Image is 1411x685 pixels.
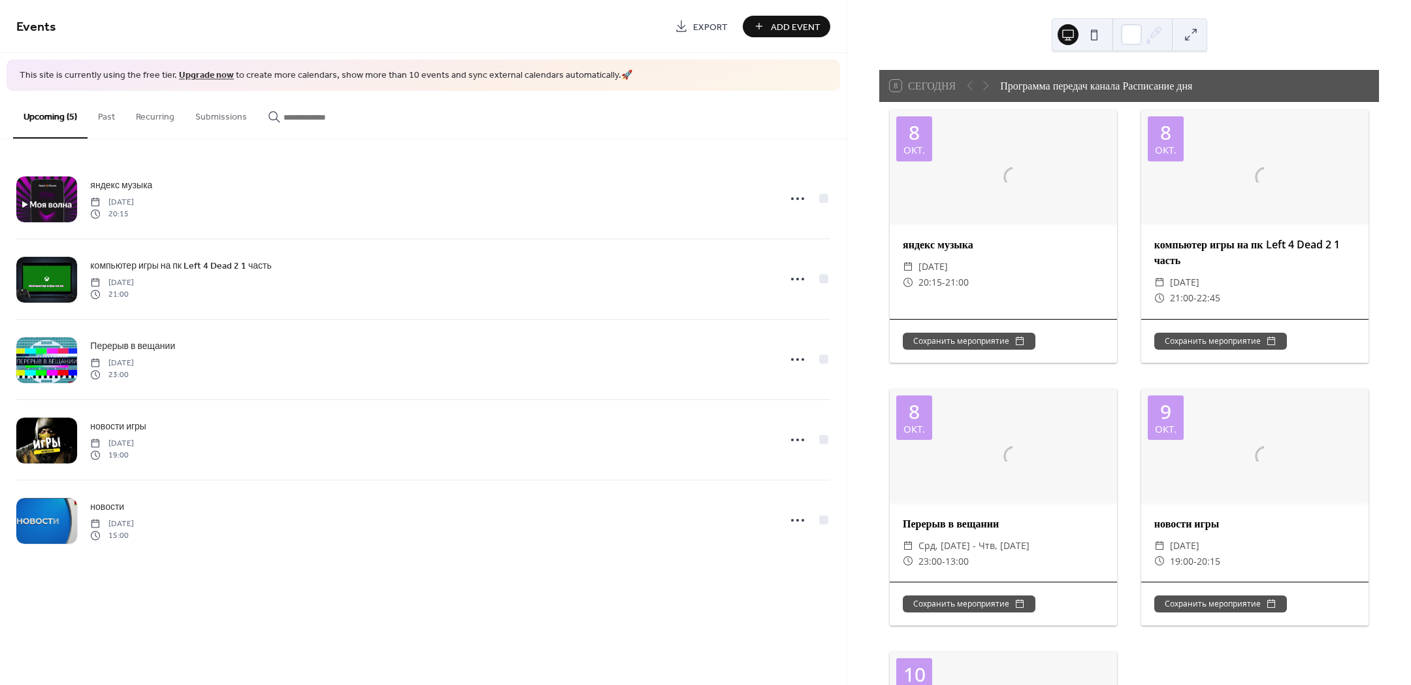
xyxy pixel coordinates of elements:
[1155,145,1176,155] div: окт.
[918,259,948,275] span: [DATE]
[1141,516,1369,531] div: новости игры
[945,275,969,290] span: 21:00
[903,554,913,569] div: ​
[903,275,913,290] div: ​
[90,450,134,461] span: 19:00
[1154,290,1165,306] div: ​
[90,420,146,433] span: новости игры
[942,554,945,569] span: -
[693,20,728,34] span: Export
[90,357,134,369] span: [DATE]
[90,339,175,354] a: Перерыв в вещании
[890,237,1117,252] div: яндекс музыка
[88,91,125,137] button: Past
[90,259,271,273] span: компьютер игры на пк Left 4 Dead 2 1 часть
[771,20,820,34] span: Add Event
[909,123,920,142] div: 8
[1154,538,1165,554] div: ​
[1160,123,1171,142] div: 8
[918,554,942,569] span: 23:00
[179,67,234,84] a: Upgrade now
[1197,554,1220,569] span: 20:15
[90,419,146,434] a: новости игры
[90,196,134,208] span: [DATE]
[890,516,1117,531] div: Перерыв в вещании
[90,499,124,514] a: новости
[1155,424,1176,434] div: окт.
[1000,78,1192,93] div: Программа передач канала Расписание дня
[1193,290,1197,306] span: -
[13,91,88,139] button: Upcoming (5)
[90,339,175,353] span: Перерыв в вещании
[1160,402,1171,422] div: 9
[16,14,56,40] span: Events
[90,209,134,220] span: 20:15
[90,258,271,273] a: компьютер игры на пк Left 4 Dead 2 1 часть
[903,538,913,554] div: ​
[909,402,920,422] div: 8
[90,369,134,381] span: 23:00
[90,500,124,514] span: новости
[903,665,926,684] div: 10
[90,289,134,301] span: 21:00
[942,275,945,290] span: -
[903,145,925,155] div: окт.
[903,595,1035,612] button: Сохранить мероприятие
[90,518,134,529] span: [DATE]
[1170,275,1199,290] span: [DATE]
[1154,554,1165,569] div: ​
[20,69,632,82] span: This site is currently using the free tier. to create more calendars, show more than 10 events an...
[90,276,134,288] span: [DATE]
[903,259,913,275] div: ​
[903,333,1035,350] button: Сохранить мероприятие
[1154,595,1287,612] button: Сохранить мероприятие
[1193,554,1197,569] span: -
[1170,290,1193,306] span: 21:00
[1197,290,1220,306] span: 22:45
[90,530,134,542] span: 15:00
[90,178,152,193] a: яндекс музыка
[1170,554,1193,569] span: 19:00
[185,91,257,137] button: Submissions
[1154,333,1287,350] button: Сохранить мероприятие
[125,91,185,137] button: Recurring
[903,424,925,434] div: окт.
[665,16,738,37] a: Export
[90,437,134,449] span: [DATE]
[1170,538,1199,554] span: [DATE]
[90,178,152,192] span: яндекс музыка
[1141,237,1369,268] div: компьютер игры на пк Left 4 Dead 2 1 часть
[1154,275,1165,290] div: ​
[918,275,942,290] span: 20:15
[918,538,1030,554] span: срд, [DATE] - чтв, [DATE]
[743,16,830,37] button: Add Event
[945,554,969,569] span: 13:00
